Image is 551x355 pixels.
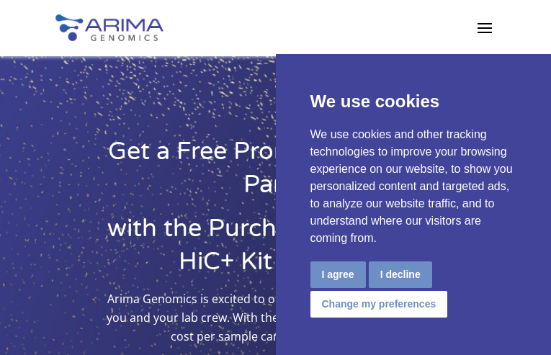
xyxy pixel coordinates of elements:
[55,14,163,41] img: Arima-Genomics-logo
[310,261,366,288] button: I agree
[310,126,517,247] p: We use cookies and other tracking technologies to improve your browsing experience on our website...
[99,135,452,212] h1: Get a Free Promoter Capture Panel
[99,289,452,346] p: Arima Genomics is excited to offer an exclusive promotion for you and your lab crew. With the pro...
[310,89,517,114] p: We use cookies
[310,291,448,318] button: Change my preferences
[99,212,452,289] h1: with the Purchase of 4 Arima HiC+ Kit Bundles
[369,261,432,288] button: I decline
